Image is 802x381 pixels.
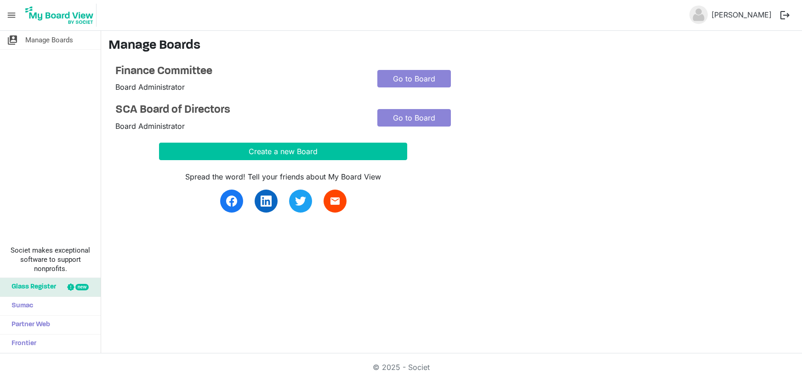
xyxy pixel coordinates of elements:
button: Create a new Board [159,143,407,160]
span: switch_account [7,31,18,49]
div: new [75,284,89,290]
span: Frontier [7,335,36,353]
span: Glass Register [7,278,56,296]
a: Go to Board [377,70,451,87]
span: Partner Web [7,316,50,334]
img: facebook.svg [226,196,237,207]
span: Manage Boards [25,31,73,49]
a: SCA Board of Directors [115,104,364,117]
span: Societ makes exceptional software to support nonprofits. [4,246,97,273]
img: My Board View Logo [23,4,97,27]
span: Board Administrator [115,121,185,131]
h3: Manage Boards [108,38,795,54]
img: linkedin.svg [261,196,272,207]
a: Go to Board [377,109,451,127]
button: logout [775,6,795,25]
span: Sumac [7,297,33,315]
a: Finance Committee [115,65,364,78]
a: © 2025 - Societ [373,363,430,372]
img: twitter.svg [295,196,306,207]
span: menu [3,6,20,24]
a: My Board View Logo [23,4,100,27]
span: email [330,196,341,207]
img: no-profile-picture.svg [689,6,708,24]
span: Board Administrator [115,82,185,92]
div: Spread the word! Tell your friends about My Board View [159,171,407,182]
a: [PERSON_NAME] [708,6,775,24]
a: email [324,190,347,213]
